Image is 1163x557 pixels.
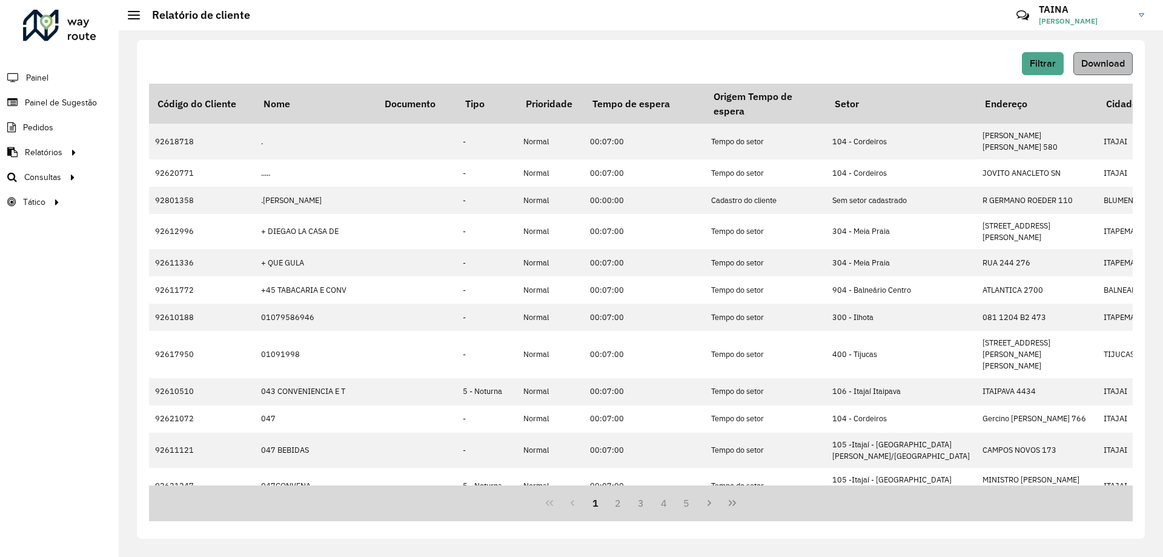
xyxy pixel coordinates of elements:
[606,492,629,515] button: 2
[457,159,517,187] td: -
[517,304,584,331] td: Normal
[149,405,255,433] td: 92621072
[1039,16,1130,27] span: [PERSON_NAME]
[1073,52,1133,75] button: Download
[826,84,976,124] th: Setor
[584,276,705,304] td: 00:07:00
[826,159,976,187] td: 104 - Cordeiros
[457,187,517,214] td: -
[255,124,376,159] td: .
[826,433,976,468] td: 105 -Itajaí - [GEOGRAPHIC_DATA][PERSON_NAME]/[GEOGRAPHIC_DATA]
[826,405,976,433] td: 104 - Cordeiros
[584,187,705,214] td: 00:00:00
[629,492,652,515] button: 3
[705,214,826,249] td: Tempo do setor
[584,492,607,515] button: 1
[457,124,517,159] td: -
[517,433,584,468] td: Normal
[25,96,97,109] span: Painel de Sugestão
[517,187,584,214] td: Normal
[1022,52,1064,75] button: Filtrar
[255,187,376,214] td: .[PERSON_NAME]
[705,187,826,214] td: Cadastro do cliente
[705,378,826,405] td: Tempo do setor
[255,249,376,276] td: + QUE GULA
[705,249,826,276] td: Tempo do setor
[517,276,584,304] td: Normal
[705,468,826,503] td: Tempo do setor
[705,159,826,187] td: Tempo do setor
[255,378,376,405] td: 043 CONVENIENCIA E T
[826,304,976,331] td: 300 - Ilhota
[23,121,53,134] span: Pedidos
[255,468,376,503] td: 047CONVENA
[255,276,376,304] td: +45 TABACARIA E CONV
[517,331,584,378] td: Normal
[1010,2,1036,28] a: Contato Rápido
[976,84,1098,124] th: Endereço
[457,433,517,468] td: -
[149,159,255,187] td: 92620771
[457,378,517,405] td: 5 - Noturna
[705,276,826,304] td: Tempo do setor
[826,378,976,405] td: 106 - Itajaí Itaipava
[149,468,255,503] td: 92621247
[826,331,976,378] td: 400 - Tijucas
[976,214,1098,249] td: [STREET_ADDRESS][PERSON_NAME]
[149,214,255,249] td: 92612996
[826,249,976,276] td: 304 - Meia Praia
[517,124,584,159] td: Normal
[826,468,976,503] td: 105 -Itajaí - [GEOGRAPHIC_DATA][PERSON_NAME]/[GEOGRAPHIC_DATA]
[255,84,376,124] th: Nome
[976,468,1098,503] td: MINISTRO [PERSON_NAME] 637
[23,196,45,208] span: Tático
[149,187,255,214] td: 92801358
[517,378,584,405] td: Normal
[24,171,61,184] span: Consultas
[457,84,517,124] th: Tipo
[584,124,705,159] td: 00:07:00
[255,405,376,433] td: 047
[517,84,584,124] th: Prioridade
[976,124,1098,159] td: [PERSON_NAME] [PERSON_NAME] 580
[826,276,976,304] td: 904 - Balneário Centro
[705,84,826,124] th: Origem Tempo de espera
[826,124,976,159] td: 104 - Cordeiros
[149,276,255,304] td: 92611772
[255,214,376,249] td: + DIEGAO LA CASA DE
[457,304,517,331] td: -
[976,249,1098,276] td: RUA 244 276
[517,159,584,187] td: Normal
[705,405,826,433] td: Tempo do setor
[255,433,376,468] td: 047 BEBIDAS
[705,331,826,378] td: Tempo do setor
[1081,58,1125,68] span: Download
[255,304,376,331] td: 01079586946
[457,331,517,378] td: -
[25,146,62,159] span: Relatórios
[457,214,517,249] td: -
[584,405,705,433] td: 00:07:00
[457,405,517,433] td: -
[457,249,517,276] td: -
[698,492,721,515] button: Next Page
[149,433,255,468] td: 92611121
[517,249,584,276] td: Normal
[149,249,255,276] td: 92611336
[149,304,255,331] td: 92610188
[584,468,705,503] td: 00:07:00
[584,433,705,468] td: 00:07:00
[26,72,48,84] span: Painel
[517,214,584,249] td: Normal
[584,304,705,331] td: 00:07:00
[976,331,1098,378] td: [STREET_ADDRESS][PERSON_NAME][PERSON_NAME]
[457,468,517,503] td: 5 - Noturna
[376,84,457,124] th: Documento
[1039,4,1130,15] h3: TAINA
[1030,58,1056,68] span: Filtrar
[149,331,255,378] td: 92617950
[149,84,255,124] th: Código do Cliente
[457,276,517,304] td: -
[705,124,826,159] td: Tempo do setor
[705,304,826,331] td: Tempo do setor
